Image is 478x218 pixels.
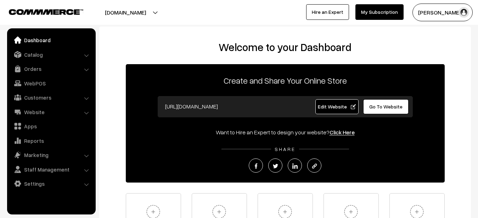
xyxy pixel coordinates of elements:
img: COMMMERCE [9,9,83,15]
a: Go To Website [363,99,409,114]
a: Orders [9,62,93,75]
a: Hire an Expert [306,4,349,20]
a: COMMMERCE [9,7,71,16]
span: Go To Website [369,104,403,110]
a: Catalog [9,48,93,61]
span: Edit Website [318,104,356,110]
a: Apps [9,120,93,133]
a: My Subscription [355,4,404,20]
button: [PERSON_NAME] [412,4,473,21]
a: Click Here [330,129,355,136]
button: [DOMAIN_NAME] [80,4,171,21]
a: Website [9,106,93,118]
a: Dashboard [9,34,93,46]
a: Settings [9,177,93,190]
img: user [459,7,469,18]
p: Create and Share Your Online Store [126,74,445,87]
a: WebPOS [9,77,93,90]
div: Want to Hire an Expert to design your website? [126,128,445,136]
h2: Welcome to your Dashboard [106,41,464,54]
a: Edit Website [315,99,359,114]
a: Reports [9,134,93,147]
a: Customers [9,91,93,104]
a: Staff Management [9,163,93,176]
span: SHARE [271,146,299,152]
a: Marketing [9,149,93,161]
